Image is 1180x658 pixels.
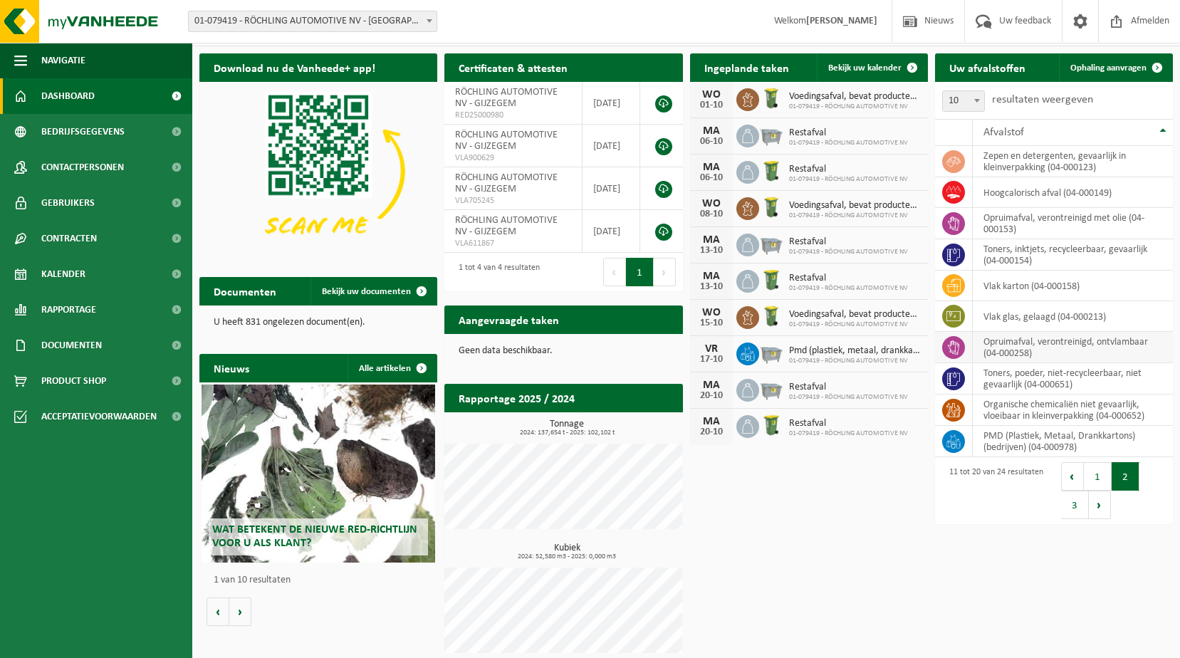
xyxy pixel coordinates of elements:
[697,343,726,355] div: VR
[789,236,908,248] span: Restafval
[189,11,437,31] span: 01-079419 - RÖCHLING AUTOMOTIVE NV - GIJZEGEM
[583,167,641,210] td: [DATE]
[935,53,1040,81] h2: Uw afvalstoffen
[199,53,390,81] h2: Download nu de Vanheede+ app!
[943,91,984,111] span: 10
[41,43,85,78] span: Navigatie
[697,416,726,427] div: MA
[789,320,921,329] span: 01-079419 - RÖCHLING AUTOMOTIVE NV
[654,258,676,286] button: Next
[455,195,571,207] span: VLA705245
[41,221,97,256] span: Contracten
[697,246,726,256] div: 13-10
[759,86,783,110] img: WB-0140-HPE-GN-50
[759,231,783,256] img: WB-2500-GAL-GY-01
[1084,462,1112,491] button: 1
[1112,462,1139,491] button: 2
[789,357,921,365] span: 01-079419 - RÖCHLING AUTOMOTIVE NV
[992,94,1093,105] label: resultaten weergeven
[455,215,558,237] span: RÖCHLING AUTOMOTIVE NV - GIJZEGEM
[603,258,626,286] button: Previous
[789,127,908,139] span: Restafval
[759,413,783,437] img: WB-0240-HPE-GN-50
[806,16,877,26] strong: [PERSON_NAME]
[759,377,783,401] img: WB-2500-GAL-GY-01
[199,82,437,261] img: Download de VHEPlus App
[759,122,783,147] img: WB-2500-GAL-GY-01
[973,363,1173,395] td: toners, poeder, niet-recycleerbaar, niet gevaarlijk (04-000651)
[451,256,540,288] div: 1 tot 4 van 4 resultaten
[455,172,558,194] span: RÖCHLING AUTOMOTIVE NV - GIJZEGEM
[789,139,908,147] span: 01-079419 - RÖCHLING AUTOMOTIVE NV
[348,354,436,382] a: Alle artikelen
[697,391,726,401] div: 20-10
[583,125,641,167] td: [DATE]
[1061,462,1084,491] button: Previous
[199,354,263,382] h2: Nieuws
[759,304,783,328] img: WB-0140-HPE-GN-50
[789,211,921,220] span: 01-079419 - RÖCHLING AUTOMOTIVE NV
[789,284,908,293] span: 01-079419 - RÖCHLING AUTOMOTIVE NV
[789,248,908,256] span: 01-079419 - RÖCHLING AUTOMOTIVE NV
[41,292,96,328] span: Rapportage
[690,53,803,81] h2: Ingeplande taken
[229,597,251,626] button: Volgende
[41,328,102,363] span: Documenten
[942,90,985,112] span: 10
[41,185,95,221] span: Gebruikers
[455,152,571,164] span: VLA900629
[789,382,908,393] span: Restafval
[1089,491,1111,519] button: Next
[973,332,1173,363] td: opruimafval, verontreinigd, ontvlambaar (04-000258)
[1061,491,1089,519] button: 3
[697,307,726,318] div: WO
[207,597,229,626] button: Vorige
[1070,63,1147,73] span: Ophaling aanvragen
[451,419,682,437] h3: Tonnage
[41,399,157,434] span: Acceptatievoorwaarden
[697,209,726,219] div: 08-10
[697,318,726,328] div: 15-10
[577,412,682,440] a: Bekijk rapportage
[697,173,726,183] div: 06-10
[973,177,1173,208] td: hoogcalorisch afval (04-000149)
[697,100,726,110] div: 01-10
[759,159,783,183] img: WB-0240-HPE-GN-50
[41,150,124,185] span: Contactpersonen
[759,268,783,292] img: WB-0240-HPE-GN-50
[697,380,726,391] div: MA
[455,110,571,121] span: RED25000980
[41,256,85,292] span: Kalender
[697,162,726,173] div: MA
[789,103,921,111] span: 01-079419 - RÖCHLING AUTOMOTIVE NV
[455,87,558,109] span: RÖCHLING AUTOMOTIVE NV - GIJZEGEM
[455,238,571,249] span: VLA611867
[697,282,726,292] div: 13-10
[451,429,682,437] span: 2024: 137,654 t - 2025: 102,102 t
[444,53,582,81] h2: Certificaten & attesten
[697,125,726,137] div: MA
[1059,53,1171,82] a: Ophaling aanvragen
[444,384,589,412] h2: Rapportage 2025 / 2024
[789,175,908,184] span: 01-079419 - RÖCHLING AUTOMOTIVE NV
[459,346,668,356] p: Geen data beschikbaar.
[789,418,908,429] span: Restafval
[214,318,423,328] p: U heeft 831 ongelezen document(en).
[583,210,641,253] td: [DATE]
[817,53,926,82] a: Bekijk uw kalender
[451,553,682,560] span: 2024: 52,580 m3 - 2025: 0,000 m3
[199,277,291,305] h2: Documenten
[697,234,726,246] div: MA
[626,258,654,286] button: 1
[444,305,573,333] h2: Aangevraagde taken
[202,385,435,563] a: Wat betekent de nieuwe RED-richtlijn voor u als klant?
[942,461,1043,521] div: 11 tot 20 van 24 resultaten
[973,426,1173,457] td: PMD (Plastiek, Metaal, Drankkartons) (bedrijven) (04-000978)
[212,524,417,549] span: Wat betekent de nieuwe RED-richtlijn voor u als klant?
[310,277,436,305] a: Bekijk uw documenten
[188,11,437,32] span: 01-079419 - RÖCHLING AUTOMOTIVE NV - GIJZEGEM
[759,340,783,365] img: WB-2500-GAL-GY-01
[697,355,726,365] div: 17-10
[583,82,641,125] td: [DATE]
[322,287,411,296] span: Bekijk uw documenten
